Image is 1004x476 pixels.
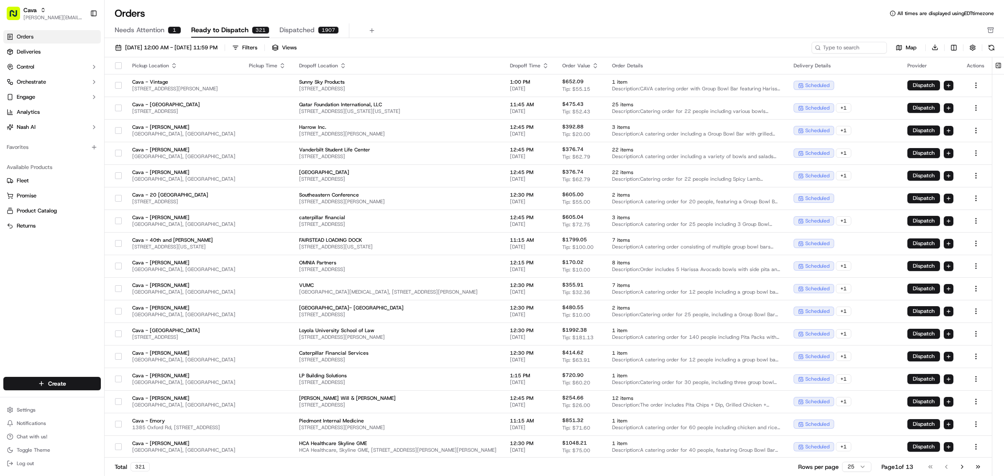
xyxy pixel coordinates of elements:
span: $605.04 [562,214,584,220]
span: Settings [17,407,36,413]
span: Nash AI [17,123,36,131]
span: [STREET_ADDRESS] [299,153,497,160]
div: Provider [907,62,953,69]
span: API Documentation [79,187,134,195]
span: scheduled [805,150,830,156]
a: Promise [7,192,97,200]
span: Description: A catering order for 25 people including 3 Group Bowl Bars with grilled chicken, saf... [612,221,780,228]
span: 11:15 AM [510,237,549,243]
button: Dispatch [907,261,940,271]
span: Sunny Sky Products [299,79,497,85]
span: [PERSON_NAME] [26,130,68,136]
img: Nash [8,8,25,25]
span: Toggle Theme [17,447,50,453]
span: Cava - 20 [GEOGRAPHIC_DATA] [132,192,236,198]
span: [STREET_ADDRESS][PERSON_NAME] [132,85,236,92]
div: + 1 [836,103,851,113]
div: + 1 [836,216,851,225]
span: scheduled [805,263,830,269]
span: $851.32 [562,417,584,424]
span: $1992.38 [562,327,587,333]
span: Promise [17,192,36,200]
span: Tip: $10.00 [562,266,590,273]
span: Map [906,44,917,51]
span: Description: Catering order for 22 people including Spicy Lamb Meatball, Falafel Crunch Bowls, St... [612,176,780,182]
div: Dropoff Location [299,62,497,69]
div: Dropoff Time [510,62,549,69]
span: Description: A catering order for 140 people including Pita Packs with Crispy Falafel, Falafel Cr... [612,334,780,340]
span: [DATE] [510,334,549,340]
span: [DATE] [510,85,549,92]
span: Analytics [17,108,40,116]
span: 22 items [612,169,780,176]
span: Cava - [PERSON_NAME] [132,372,236,379]
span: 7 items [612,237,780,243]
span: All times are displayed using EDT timezone [897,10,994,17]
span: 1 item [612,327,780,334]
span: 8 items [612,259,780,266]
div: Actions [967,62,985,69]
button: Dispatch [907,80,940,90]
a: Fleet [7,177,97,184]
span: [DATE] [74,152,91,159]
span: Cava - [PERSON_NAME] [132,282,236,289]
button: Dispatch [907,193,940,203]
div: 1907 [318,26,339,34]
span: Chat with us! [17,433,47,440]
button: Cava[PERSON_NAME][EMAIL_ADDRESS][PERSON_NAME][DOMAIN_NAME] [3,3,87,23]
span: Description: A catering order including a variety of bowls and salads such as Spicy Lamb Meatball... [612,153,780,160]
span: [STREET_ADDRESS][US_STATE][US_STATE] [299,108,497,115]
img: 1736555255976-a54dd68f-1ca7-489b-9aae-adbdc363a1c4 [8,80,23,95]
button: Refresh [986,42,997,54]
button: Returns [3,219,101,233]
span: Pylon [83,207,101,214]
span: 12:45 PM [510,146,549,153]
span: 12:45 PM [510,169,549,176]
span: Tip: $55.00 [562,199,590,205]
div: + 1 [836,352,851,361]
span: scheduled [805,353,830,360]
div: Delivery Details [794,62,894,69]
span: Description: Catering order for 22 people including various bowls (Chicken + Rice, Grilled Chicke... [612,108,780,115]
button: Dispatch [907,216,940,226]
span: Tip: $62.79 [562,154,590,160]
span: Notifications [17,420,46,427]
span: Cava - [PERSON_NAME] [132,124,236,131]
span: 7 items [612,282,780,289]
span: [STREET_ADDRESS] [132,108,236,115]
span: [GEOGRAPHIC_DATA], [GEOGRAPHIC_DATA] [132,131,236,137]
span: scheduled [805,308,830,315]
span: 1 item [612,417,780,424]
span: [STREET_ADDRESS] [299,311,497,318]
span: [GEOGRAPHIC_DATA], [GEOGRAPHIC_DATA] [132,379,236,386]
span: [DATE] [510,379,549,386]
span: Create [48,379,66,388]
span: $170.02 [562,259,584,266]
span: Tip: $55.15 [562,86,590,92]
button: See all [130,107,152,117]
div: Order Value [562,62,599,69]
div: + 1 [836,148,851,158]
span: Log out [17,460,34,467]
span: 2 items [612,192,780,198]
button: Dispatch [907,419,940,429]
button: Dispatch [907,351,940,361]
span: Ready to Dispatch [191,25,248,35]
span: • [69,152,72,159]
span: Fleet [17,177,29,184]
span: scheduled [805,421,830,427]
button: Start new chat [142,82,152,92]
span: Tip: $72.75 [562,221,590,228]
span: Description: A catering order including a Group Bowl Bar with grilled chicken and steak, various ... [612,131,780,137]
span: $254.66 [562,394,584,401]
span: $414.62 [562,349,584,356]
span: Cava - 40th and [PERSON_NAME] [132,237,236,243]
span: scheduled [805,172,830,179]
span: scheduled [805,285,830,292]
span: FAIRSTEAD LOADING DOCK [299,237,497,243]
div: Order Details [612,62,780,69]
div: + 1 [836,374,851,384]
span: 1 item [612,350,780,356]
span: [DATE] [510,198,549,205]
span: 1 item [612,372,780,379]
